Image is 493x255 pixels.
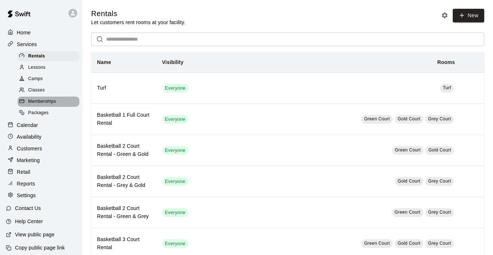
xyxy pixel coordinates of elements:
[18,108,82,119] a: Packages
[28,64,46,71] span: Lessons
[162,240,188,247] span: Everyone
[15,231,55,238] p: View public page
[443,85,451,90] span: Turf
[18,62,82,73] a: Lessons
[6,178,76,189] a: Reports
[6,166,76,177] a: Retail
[15,205,41,212] p: Contact Us
[97,236,150,252] h6: Basketball 3 Court Rental
[6,27,76,38] a: Home
[17,29,31,36] p: Home
[398,241,421,246] span: Gold Court
[28,53,45,60] span: Rentals
[18,85,79,95] div: Classes
[398,116,421,121] span: Gold Court
[428,179,451,184] span: Grey Court
[398,179,421,184] span: Gold Court
[162,147,188,154] span: Everyone
[17,180,35,187] p: Reports
[162,209,188,216] span: Everyone
[17,121,38,129] p: Calendar
[6,190,76,201] a: Settings
[6,155,76,166] a: Marketing
[28,98,56,105] span: Memberships
[364,116,390,121] span: Green Court
[18,74,79,84] div: Camps
[17,133,42,140] p: Availability
[439,10,450,21] button: Rental settings
[17,168,30,176] p: Retail
[395,210,420,215] span: Green Court
[28,87,45,94] span: Classes
[28,109,49,117] span: Packages
[28,75,43,83] span: Camps
[162,178,188,185] span: Everyone
[6,120,76,131] a: Calendar
[91,19,185,26] p: Let customers rent rooms at your facility.
[162,85,188,92] span: Everyone
[453,9,484,22] a: New
[428,241,451,246] span: Grey Court
[18,96,82,108] a: Memberships
[18,108,79,118] div: Packages
[428,147,451,153] span: Gold Court
[437,59,455,65] b: Rooms
[162,84,188,93] div: This service is visible to all of your customers
[17,157,40,164] p: Marketing
[364,241,390,246] span: Green Court
[162,115,188,124] div: This service is visible to all of your customers
[162,146,188,155] div: This service is visible to all of your customers
[17,145,42,152] p: Customers
[17,192,36,199] p: Settings
[395,147,421,153] span: Green Court
[18,50,82,62] a: Rentals
[162,177,188,186] div: This service is visible to all of your customers
[15,218,43,225] p: Help Center
[6,39,76,50] a: Services
[97,142,150,158] h6: Basketball 2 Court Rental - Green & Gold
[97,173,150,190] h6: Basketball 2 Court Rental - Grey & Gold
[162,239,188,248] div: This service is visible to all of your customers
[162,116,188,123] span: Everyone
[6,143,76,154] a: Customers
[18,63,79,73] div: Lessons
[97,111,150,127] h6: Basketball 1 Full Court Rental
[17,41,37,48] p: Services
[18,74,82,85] a: Camps
[428,116,451,121] span: Grey Court
[162,59,184,65] b: Visibility
[97,205,150,221] h6: Basketball 2 Court Rental - Green & Grey
[18,97,79,107] div: Memberships
[428,210,451,215] span: Grey Court
[6,131,76,142] a: Availability
[97,84,150,92] h6: Turf
[162,208,188,217] div: This service is visible to all of your customers
[18,51,79,61] div: Rentals
[91,9,185,19] h5: Rentals
[15,244,65,251] p: Copy public page link
[97,59,111,65] b: Name
[18,85,82,96] a: Classes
